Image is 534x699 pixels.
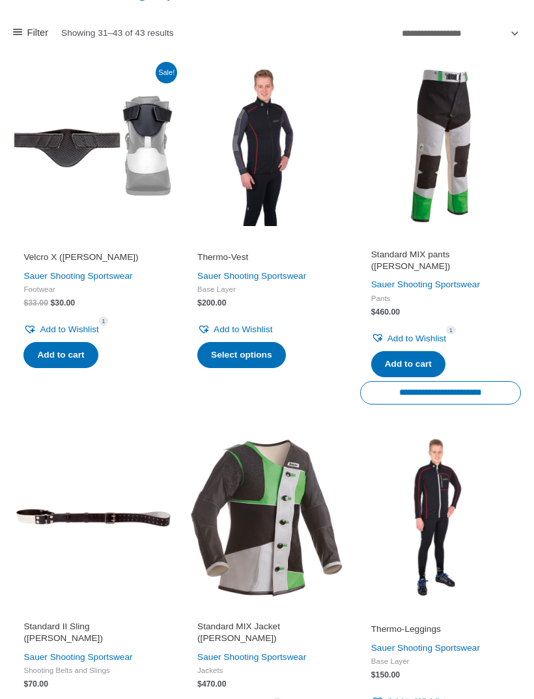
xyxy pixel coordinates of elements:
img: Velcro X [13,66,174,227]
bdi: 33.00 [23,299,48,308]
span: Base Layer [371,657,511,666]
h2: Velcro X ([PERSON_NAME]) [23,252,163,264]
a: Filter [13,25,48,42]
bdi: 200.00 [197,299,226,308]
h2: Thermo-Vest [197,252,337,264]
span: Shooting Belts and Slings [23,666,163,676]
iframe: Customer reviews powered by Trustpilot [23,234,163,250]
img: Standard II Sling [13,438,174,599]
iframe: Customer reviews powered by Trustpilot [371,606,511,621]
h2: Thermo-Leggings [371,624,511,636]
iframe: Customer reviews powered by Trustpilot [371,234,511,250]
iframe: Customer reviews powered by Trustpilot [197,234,337,250]
bdi: 30.00 [50,299,75,308]
span: Add to Wishlist [387,334,446,344]
a: Standard II Sling ([PERSON_NAME]) [23,621,163,649]
a: Sauer Shooting Sportswear [197,272,306,281]
a: Select options for “Thermo-Vest” [197,343,285,369]
span: Base Layer [197,285,337,294]
a: Standard MIX Jacket ([PERSON_NAME]) [197,621,337,649]
a: Sauer Shooting Sportswear [197,653,306,663]
iframe: Customer reviews powered by Trustpilot [23,606,163,621]
bdi: 70.00 [23,680,48,689]
span: $ [23,680,28,689]
a: Velcro X ([PERSON_NAME]) [23,252,163,268]
a: Standard MIX pants ([PERSON_NAME]) [371,250,511,277]
select: Shop order [397,24,521,44]
bdi: 150.00 [371,671,400,680]
bdi: 470.00 [197,680,226,689]
a: Thermo-Leggings [371,624,511,640]
a: Sauer Shooting Sportswear [371,280,480,290]
a: Add to cart: “Standard MIX pants (SAUER)” [371,352,445,378]
img: Thermo-Vest [187,66,348,227]
a: Sauer Shooting Sportswear [23,272,132,281]
span: $ [23,299,28,308]
span: 1 [99,317,108,326]
span: Pants [371,294,511,304]
span: Add to Wishlist [214,325,272,335]
span: 1 [446,326,455,335]
h2: Standard MIX pants ([PERSON_NAME]) [371,250,511,273]
a: Add to cart: “Velcro X (SAUER)” [23,343,98,369]
span: $ [371,308,376,317]
a: Thermo-Vest [197,252,337,268]
a: Add to Wishlist [197,322,272,338]
span: Footwear [23,285,163,294]
span: $ [197,299,202,308]
span: Filter [27,25,49,42]
h2: Standard MIX Jacket ([PERSON_NAME]) [197,621,337,645]
a: Add to Wishlist [371,331,446,347]
a: Sauer Shooting Sportswear [23,653,132,663]
a: Add to Wishlist [23,322,98,338]
p: Showing 31–43 of 43 results [61,29,174,38]
iframe: Customer reviews powered by Trustpilot [197,606,337,621]
span: $ [197,680,202,689]
img: Standard Mix pants [360,66,521,227]
span: Sale! [156,63,177,84]
a: Sauer Shooting Sportswear [371,644,480,653]
h2: Standard II Sling ([PERSON_NAME]) [23,621,163,645]
bdi: 460.00 [371,308,400,317]
span: Add to Wishlist [40,325,98,335]
span: Jackets [197,666,337,676]
span: $ [371,671,376,680]
img: Standard MIX Jacket [187,438,348,599]
img: Thermo-Shirt and Thermo-Leggings [360,438,521,599]
span: $ [50,299,55,308]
